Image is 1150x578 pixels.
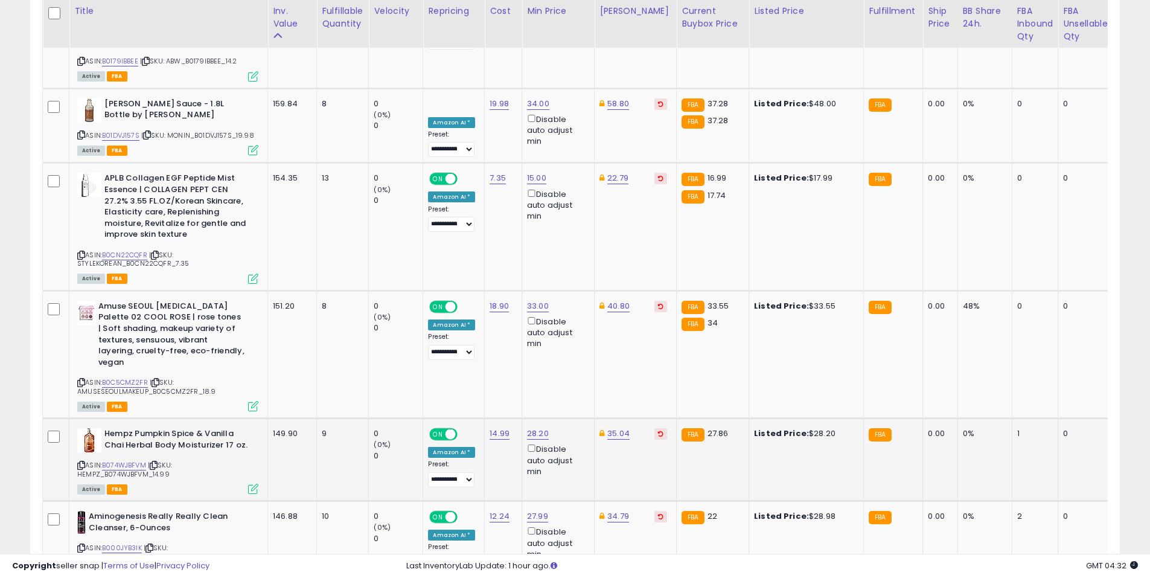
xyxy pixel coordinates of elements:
div: Disable auto adjust min [527,187,585,222]
div: $17.99 [754,173,854,184]
div: 10 [322,511,359,522]
div: Last InventoryLab Update: 1 hour ago. [406,560,1138,572]
div: 0.00 [928,173,948,184]
div: 0 [1063,428,1104,439]
div: ASIN: [77,173,258,282]
span: 37.28 [708,98,729,109]
a: B0179IBBEE [102,56,138,66]
div: 13 [322,173,359,184]
img: 418EN27tlEL._SL40_.jpg [77,428,101,452]
span: FBA [107,484,127,495]
span: All listings currently available for purchase on Amazon [77,274,105,284]
b: Listed Price: [754,300,809,312]
small: FBA [682,190,704,204]
div: Fulfillable Quantity [322,5,363,30]
a: 28.20 [527,428,549,440]
small: FBA [869,173,891,186]
div: 0 [374,173,423,184]
div: 0 [374,301,423,312]
div: Preset: [428,130,475,158]
div: 0.00 [928,301,948,312]
div: 0.00 [928,98,948,109]
a: 27.99 [527,510,548,522]
div: Amazon AI * [428,191,475,202]
small: FBA [682,511,704,524]
div: 0.00 [928,428,948,439]
span: FBA [107,71,127,82]
small: (0%) [374,440,391,449]
a: 19.98 [490,98,509,110]
div: Preset: [428,205,475,233]
img: 413DHiWY-iL._SL40_.jpg [77,301,95,325]
small: FBA [682,115,704,129]
small: FBA [682,98,704,112]
small: FBA [682,428,704,442]
b: Listed Price: [754,428,809,439]
div: FBA Unsellable Qty [1063,5,1108,43]
b: Aminogenesis Really Really Clean Cleanser, 6-Ounces [89,511,235,536]
small: (0%) [374,312,391,322]
small: FBA [682,173,704,186]
a: B01DVJ157S [102,130,139,141]
span: FBA [107,146,127,156]
div: 0 [374,428,423,439]
span: | SKU: ABW_B0179IBBEE_14.2 [140,56,237,66]
b: Listed Price: [754,510,809,522]
div: 0 [374,98,423,109]
i: This overrides the store level Dynamic Max Price for this listing [599,100,604,108]
span: 27.86 [708,428,729,439]
span: ON [431,512,446,522]
div: $48.00 [754,98,854,109]
div: $33.55 [754,301,854,312]
span: ON [431,301,446,312]
img: 31OA3lf5PQL._SL40_.jpg [77,173,101,197]
div: Listed Price [754,5,858,18]
div: 9 [322,428,359,439]
div: seller snap | | [12,560,209,572]
div: 0 [374,511,423,522]
small: FBA [869,428,891,442]
div: 146.88 [273,511,307,522]
a: 33.00 [527,300,549,312]
div: ASIN: [77,428,258,493]
small: FBA [682,318,704,331]
div: Disable auto adjust min [527,315,585,350]
div: 0% [963,98,1003,109]
span: OFF [456,301,475,312]
span: | SKU: AMUSESEOULMAKEUP_B0C5CMZ2FR_18.9 [77,377,216,396]
span: All listings currently available for purchase on Amazon [77,402,105,412]
span: 2025-10-14 04:32 GMT [1086,560,1138,571]
div: $28.98 [754,511,854,522]
span: 33.55 [708,300,729,312]
div: [PERSON_NAME] [599,5,671,18]
b: Hempz Pumpkin Spice & Vanilla Chai Herbal Body Moisturizer 17 oz. [104,428,251,454]
div: 0 [1017,98,1049,109]
div: 0 [1063,173,1104,184]
a: Terms of Use [103,560,155,571]
small: FBA [869,301,891,314]
div: 0.00 [928,511,948,522]
div: 0% [963,511,1003,522]
a: 14.99 [490,428,510,440]
div: Preset: [428,460,475,487]
small: FBA [682,301,704,314]
div: Amazon AI * [428,117,475,128]
b: Amuse SEOUL [MEDICAL_DATA] Palette 02 COOL ROSE | rose tones | Soft shading, makeup variety of te... [98,301,245,371]
span: 22 [708,510,717,522]
div: Amazon AI * [428,447,475,458]
a: 15.00 [527,172,546,184]
small: FBA [869,98,891,112]
div: 0 [1063,98,1104,109]
span: FBA [107,274,127,284]
a: B074WJBFVM [102,460,146,470]
div: 0 [374,195,423,206]
span: All listings currently available for purchase on Amazon [77,146,105,156]
div: Amazon AI * [428,320,475,330]
div: 0 [374,451,423,461]
div: 0 [374,323,423,333]
i: Revert to store-level Dynamic Max Price [658,101,663,107]
div: 1 [1017,428,1049,439]
span: OFF [456,512,475,522]
div: $28.20 [754,428,854,439]
div: Title [74,5,263,18]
